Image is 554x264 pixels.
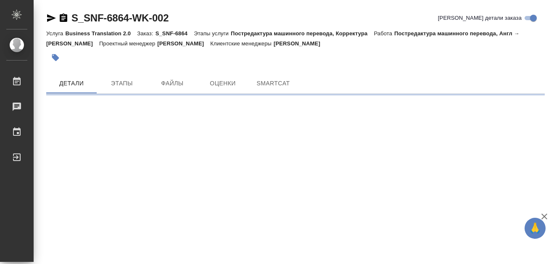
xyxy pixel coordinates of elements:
[71,12,169,24] a: S_SNF-6864-WK-002
[157,40,210,47] p: [PERSON_NAME]
[99,40,157,47] p: Проектный менеджер
[374,30,394,37] p: Работа
[525,218,546,239] button: 🙏
[194,30,231,37] p: Этапы услуги
[210,40,274,47] p: Клиентские менеджеры
[156,30,194,37] p: S_SNF-6864
[274,40,327,47] p: [PERSON_NAME]
[51,78,92,89] span: Детали
[102,78,142,89] span: Этапы
[438,14,522,22] span: [PERSON_NAME] детали заказа
[203,78,243,89] span: Оценки
[528,219,542,237] span: 🙏
[152,78,193,89] span: Файлы
[253,78,293,89] span: SmartCat
[46,13,56,23] button: Скопировать ссылку для ЯМессенджера
[58,13,69,23] button: Скопировать ссылку
[65,30,137,37] p: Business Translation 2.0
[46,30,65,37] p: Услуга
[46,48,65,67] button: Добавить тэг
[137,30,155,37] p: Заказ:
[231,30,374,37] p: Постредактура машинного перевода, Корректура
